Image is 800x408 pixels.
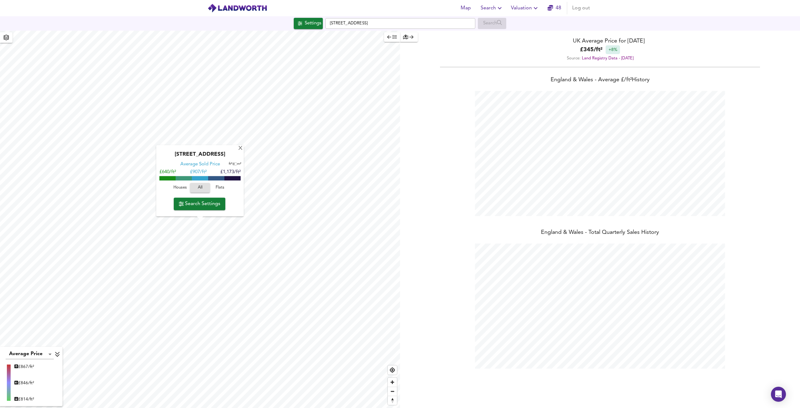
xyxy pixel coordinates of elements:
[547,4,561,13] a: 48
[582,56,633,60] a: Land Registry Data - [DATE]
[388,387,397,396] span: Zoom out
[606,45,620,54] div: +8%
[159,152,241,162] div: [STREET_ADDRESS]
[294,18,323,29] button: Settings
[511,4,539,13] span: Valuation
[190,183,210,193] button: All
[190,170,207,175] span: £ 907/ft²
[388,396,397,405] span: Reset bearing to north
[508,2,542,14] button: Valuation
[220,170,241,175] span: £1,173/ft²
[14,364,34,370] div: £ 867/ft²
[388,387,397,396] button: Zoom out
[388,365,397,375] button: Find my location
[325,18,475,29] input: Enter a location...
[170,183,190,193] button: Houses
[400,229,800,237] div: England & Wales - Total Quarterly Sales History
[478,2,506,14] button: Search
[14,396,34,402] div: £ 814/ft²
[458,4,473,13] span: Map
[237,163,241,166] span: m²
[172,184,188,192] span: Houses
[180,162,220,168] div: Average Sold Price
[481,4,503,13] span: Search
[388,396,397,405] button: Reset bearing to north
[400,37,800,45] div: UK Average Price for [DATE]
[14,380,34,386] div: £ 846/ft²
[400,54,800,63] div: Source:
[179,199,220,208] span: Search Settings
[305,19,321,28] div: Settings
[212,184,228,192] span: Flats
[388,378,397,387] button: Zoom in
[400,76,800,85] div: England & Wales - Average £/ ft² History
[6,349,54,359] div: Average Price
[193,184,207,192] span: All
[478,18,506,29] div: Enable a Source before running a Search
[174,198,225,210] button: Search Settings
[456,2,476,14] button: Map
[572,4,590,13] span: Log out
[544,2,564,14] button: 48
[159,170,176,175] span: £640/ft²
[207,3,267,13] img: logo
[570,2,592,14] button: Log out
[238,146,243,152] div: X
[210,183,230,193] button: Flats
[229,163,232,166] span: ft²
[580,46,602,54] b: £ 345 / ft²
[294,18,323,29] div: Click to configure Search Settings
[771,387,786,402] div: Open Intercom Messenger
